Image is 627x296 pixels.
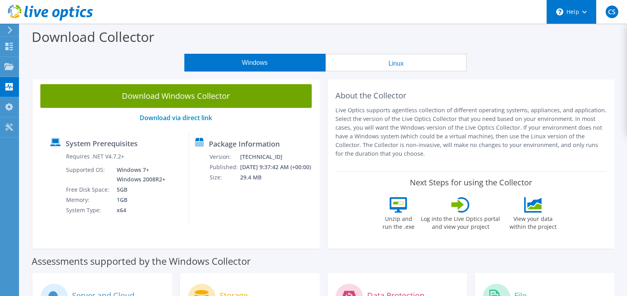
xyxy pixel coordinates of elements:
svg: \n [556,8,563,15]
p: Live Optics supports agentless collection of different operating systems, appliances, and applica... [335,106,607,158]
td: x64 [111,205,167,215]
label: View your data within the project [504,213,561,231]
td: System Type: [66,205,111,215]
a: Download via direct link [140,113,212,122]
td: Free Disk Space: [66,185,111,195]
td: 1GB [111,195,167,205]
label: Download Collector [32,28,154,46]
button: Linux [326,54,467,72]
td: 29.4 MB [240,172,316,183]
td: Size: [209,172,240,183]
span: CS [606,6,618,18]
label: Package Information [209,140,280,148]
h2: About the Collector [335,91,607,100]
td: Windows 7+ Windows 2008R2+ [111,165,167,185]
a: Download Windows Collector [40,84,312,108]
td: Memory: [66,195,111,205]
td: 5GB [111,185,167,195]
label: Next Steps for using the Collector [410,178,532,187]
label: System Prerequisites [66,140,138,147]
td: [TECHNICAL_ID] [240,152,316,162]
label: Unzip and run the .exe [380,213,417,231]
label: Requires .NET V4.7.2+ [66,153,124,160]
td: [DATE] 9:37:42 AM (+00:00) [240,162,316,172]
td: Version: [209,152,240,162]
button: Windows [184,54,326,72]
td: Published: [209,162,240,172]
label: Assessments supported by the Windows Collector [32,257,251,265]
label: Log into the Live Optics portal and view your project [421,213,500,231]
td: Supported OS: [66,165,111,185]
